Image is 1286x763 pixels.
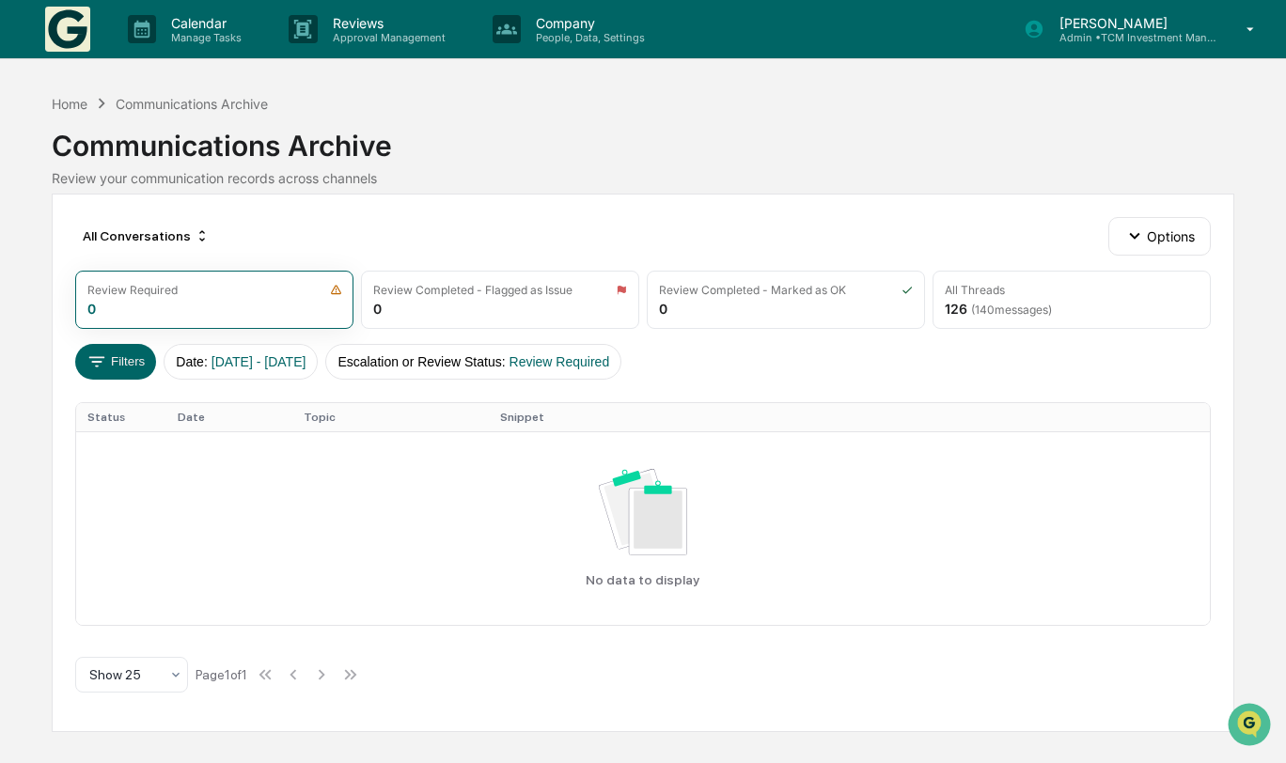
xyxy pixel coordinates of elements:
[945,301,1052,317] div: 126
[318,31,455,44] p: Approval Management
[325,344,621,380] button: Escalation or Review Status:Review Required
[76,403,167,431] th: Status
[510,354,610,369] span: Review Required
[196,667,247,682] div: Page 1 of 1
[11,265,126,299] a: 🔎Data Lookup
[19,39,342,70] p: How can we help?
[156,15,251,31] p: Calendar
[373,283,572,297] div: Review Completed - Flagged as Issue
[133,318,227,333] a: Powered byPylon
[155,237,233,256] span: Attestations
[164,344,318,380] button: Date:[DATE] - [DATE]
[586,572,699,587] p: No data to display
[320,149,342,172] button: Start new chat
[521,31,654,44] p: People, Data, Settings
[64,144,308,163] div: Start new chat
[52,170,1235,186] div: Review your communication records across channels
[129,229,241,263] a: 🗄️Attestations
[616,284,627,296] img: icon
[64,163,245,178] div: We're offline, we'll be back soon
[19,144,53,178] img: 1746055101610-c473b297-6a78-478c-a979-82029cc54cd1
[75,221,217,251] div: All Conversations
[659,283,846,297] div: Review Completed - Marked as OK
[11,229,129,263] a: 🖐️Preclearance
[212,354,306,369] span: [DATE] - [DATE]
[52,96,87,112] div: Home
[489,403,1210,431] th: Snippet
[156,31,251,44] p: Manage Tasks
[52,114,1235,163] div: Communications Archive
[1044,31,1219,44] p: Admin • TCM Investment Management
[19,239,34,254] div: 🖐️
[1044,15,1219,31] p: [PERSON_NAME]
[373,301,382,317] div: 0
[38,237,121,256] span: Preclearance
[87,283,178,297] div: Review Required
[1226,701,1277,752] iframe: Open customer support
[116,96,268,112] div: Communications Archive
[599,469,688,555] img: No data available
[902,284,913,296] img: icon
[19,274,34,289] div: 🔎
[292,403,488,431] th: Topic
[75,344,157,380] button: Filters
[38,272,118,291] span: Data Lookup
[166,403,292,431] th: Date
[318,15,455,31] p: Reviews
[1108,217,1211,255] button: Options
[87,301,96,317] div: 0
[187,319,227,333] span: Pylon
[971,303,1052,317] span: ( 140 messages)
[136,239,151,254] div: 🗄️
[521,15,654,31] p: Company
[330,284,342,296] img: icon
[659,301,667,317] div: 0
[45,7,90,52] img: logo
[945,283,1005,297] div: All Threads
